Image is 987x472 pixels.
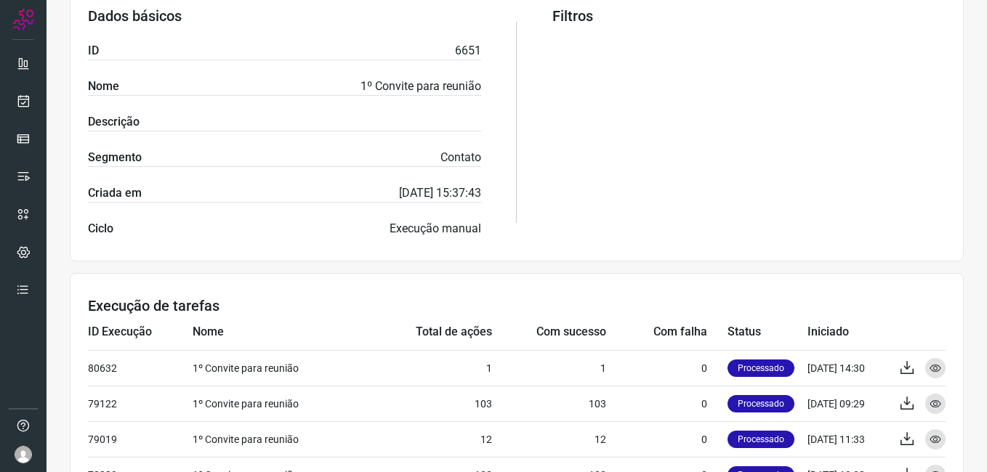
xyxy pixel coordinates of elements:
[193,421,366,457] td: 1º Convite para reunião
[366,421,491,457] td: 12
[88,184,142,202] label: Criada em
[12,9,34,30] img: Logo
[88,42,99,60] label: ID
[88,113,140,131] label: Descrição
[807,350,887,386] td: [DATE] 14:30
[193,386,366,421] td: 1º Convite para reunião
[88,78,119,95] label: Nome
[728,395,794,412] p: Processado
[88,149,142,166] label: Segmento
[440,149,481,166] p: Contato
[492,421,606,457] td: 12
[366,314,491,350] td: Total de ações
[807,314,887,350] td: Iniciado
[606,350,728,386] td: 0
[455,42,481,60] p: 6651
[390,220,481,237] p: Execução manual
[492,350,606,386] td: 1
[606,314,728,350] td: Com falha
[366,350,491,386] td: 1
[728,359,794,377] p: Processado
[88,386,193,421] td: 79122
[807,421,887,457] td: [DATE] 11:33
[88,314,193,350] td: ID Execução
[88,7,481,25] h3: Dados básicos
[15,446,32,463] img: avatar-user-boy.jpg
[552,7,946,25] h3: Filtros
[728,314,807,350] td: Status
[492,314,606,350] td: Com sucesso
[88,297,946,314] h3: Execução de tarefas
[728,431,794,448] p: Processado
[606,386,728,421] td: 0
[399,184,481,202] p: [DATE] 15:37:43
[492,386,606,421] td: 103
[366,386,491,421] td: 103
[88,421,193,457] td: 79019
[193,314,366,350] td: Nome
[360,78,481,95] p: 1º Convite para reunião
[88,350,193,386] td: 80632
[193,350,366,386] td: 1º Convite para reunião
[606,421,728,457] td: 0
[807,386,887,421] td: [DATE] 09:29
[88,220,113,237] label: Ciclo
